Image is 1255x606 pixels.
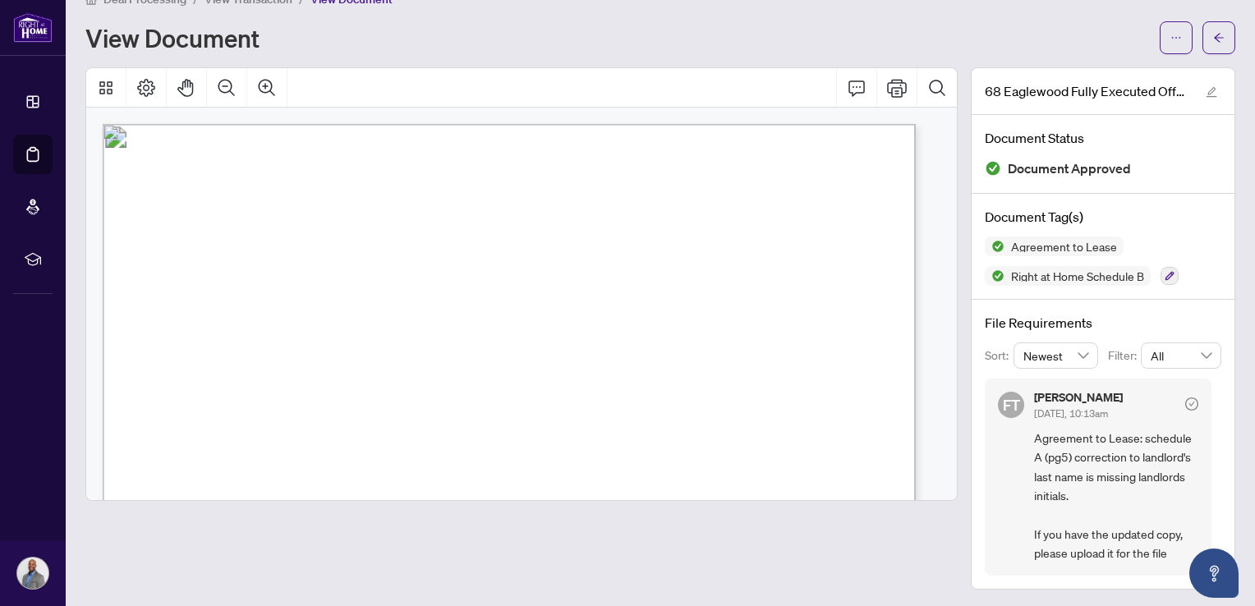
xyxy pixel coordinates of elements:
[985,313,1221,333] h4: File Requirements
[1008,158,1131,180] span: Document Approved
[985,128,1221,148] h4: Document Status
[985,236,1004,256] img: Status Icon
[1023,343,1089,368] span: Newest
[1034,392,1123,403] h5: [PERSON_NAME]
[1189,549,1239,598] button: Open asap
[1151,343,1211,368] span: All
[85,25,260,51] h1: View Document
[13,12,53,43] img: logo
[1004,241,1124,252] span: Agreement to Lease
[1004,270,1151,282] span: Right at Home Schedule B
[985,347,1014,365] p: Sort:
[17,558,48,589] img: Profile Icon
[1170,32,1182,44] span: ellipsis
[1003,393,1020,416] span: FT
[1108,347,1141,365] p: Filter:
[985,160,1001,177] img: Document Status
[1213,32,1225,44] span: arrow-left
[985,207,1221,227] h4: Document Tag(s)
[985,266,1004,286] img: Status Icon
[1206,86,1217,98] span: edit
[1185,397,1198,411] span: check-circle
[985,81,1190,101] span: 68 Eaglewood Fully Executed Offer to Lease.pdf
[1034,407,1108,420] span: [DATE], 10:13am
[1034,429,1198,563] span: Agreement to Lease: schedule A (pg5) correction to landlord's last name is missing landlords init...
